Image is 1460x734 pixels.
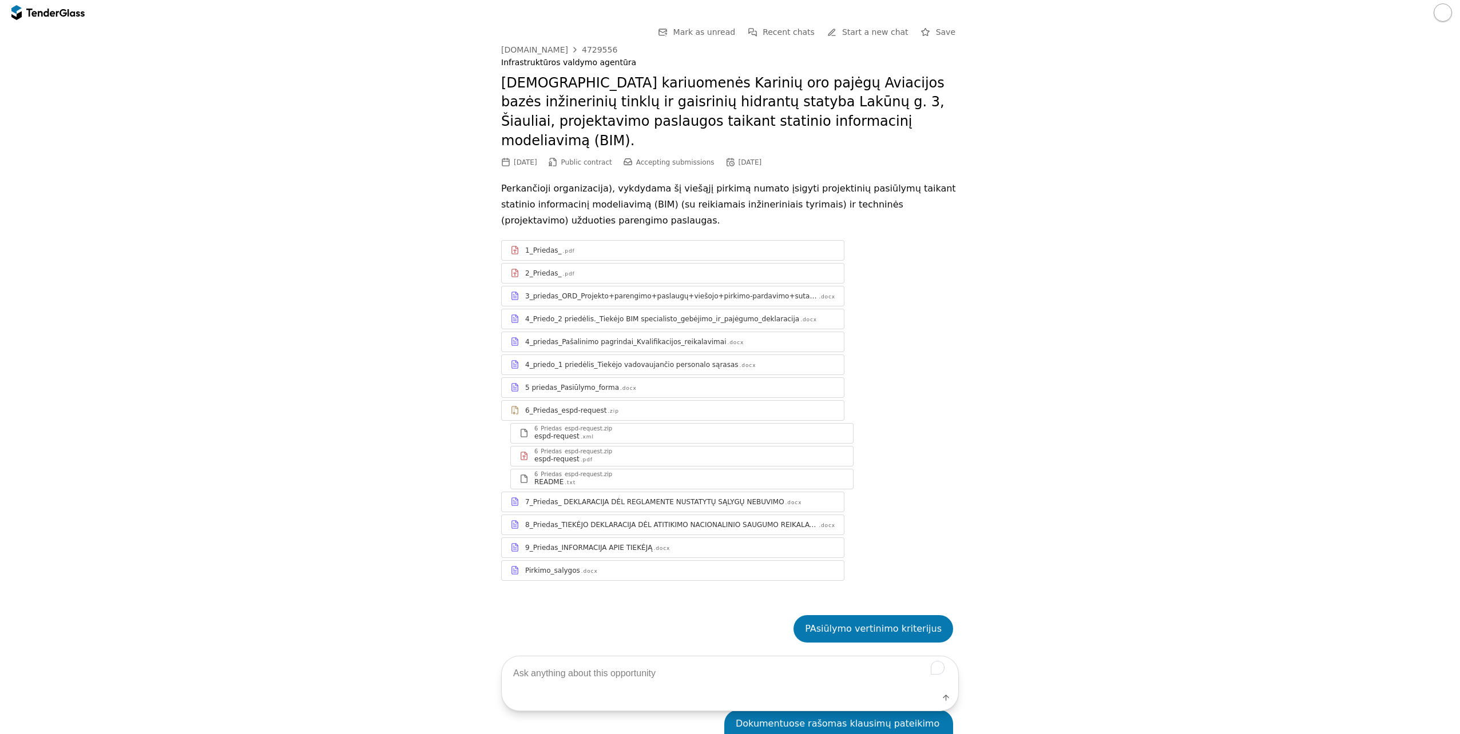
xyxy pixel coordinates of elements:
span: Accepting submissions [636,158,715,166]
a: 4_priedo_1 priedėlis_Tiekėjo vadovaujančio personalo sąrasas.docx [501,354,844,375]
a: 1_Priedas_.pdf [501,240,844,261]
div: 6_Priedas_espd-request [525,406,606,415]
div: espd-request [534,454,580,464]
span: Save [936,27,955,37]
div: .docx [819,522,835,529]
div: PAsiūlymo vertinimo kriterijus [805,621,942,637]
div: README [534,477,564,486]
a: 8_Priedas_TIEKĖJO DEKLARACIJA DĖL ATITIKIMO NACIONALINIO SAUGUMO REIKALAVIMAMS.docx [501,514,844,535]
div: 4_priedas_Pašalinimo pagrindai_Kvalifikacijos_reikalavimai [525,337,726,346]
div: 4_priedo_1 priedėlis_Tiekėjo vadovaujančio personalo sąrasas [525,360,739,369]
span: Recent chats [763,27,815,37]
a: 2_Priedas_.pdf [501,263,844,284]
a: 9_Priedas_INFORMACIJA APIE TIEKĖJĄ.docx [501,537,844,558]
a: 4_priedas_Pašalinimo pagrindai_Kvalifikacijos_reikalavimai.docx [501,332,844,352]
div: .xml [581,433,594,441]
button: Mark as unread [655,25,739,39]
div: [DATE] [514,158,537,166]
div: .docx [740,362,756,369]
div: .docx [727,339,744,346]
a: 4_Priedo_2 priedėlis._Tiekėjo BIM specialisto_gebėjimo_ir_pajėgumo_deklaracija.docx [501,309,844,329]
div: 7_Priedas_ DEKLARACIJA DĖL REGLAMENTE NUSTATYTŲ SĄLYGŲ NEBUVIMO [525,497,784,506]
div: .zip [608,408,618,415]
div: .docx [819,293,835,301]
div: 5 priedas_Pasiūlymo_forma [525,383,619,392]
div: .docx [653,545,670,552]
div: .pdf [581,456,593,464]
a: 5 priedas_Pasiūlymo_forma.docx [501,377,844,398]
a: 6_Priedas_espd-request.zipespd-request.xml [510,423,854,444]
div: [DOMAIN_NAME] [501,46,568,54]
a: 6_Priedas_espd-request.zipREADME.txt [510,469,854,489]
div: .docx [581,568,598,575]
a: 3_priedas_ORD_Projekto+parengimo+paslaugų+viešojo+pirkimo-pardavimo+sutarties+projektas_or_ds.docx [501,286,844,306]
div: .docx [785,499,802,506]
div: 3_priedas_ORD_Projekto+parengimo+paslaugų+viešojo+pirkimo-pardavimo+sutarties+projektas_or_ds [525,292,818,301]
div: 4729556 [582,46,617,54]
button: Save [918,25,959,39]
a: [DOMAIN_NAME]4729556 [501,45,617,54]
button: Recent chats [744,25,818,39]
div: .pdf [563,248,575,255]
div: .pdf [563,270,575,278]
p: Perkančioji organizacija), vykdydama šį viešąjį pirkimą numato įsigyti projektinių pasiūlymų taik... [501,181,959,229]
div: 4_Priedo_2 priedėlis._Tiekėjo BIM specialisto_gebėjimo_ir_pajėgumo_deklaracija [525,314,799,324]
span: Start a new chat [842,27,908,37]
div: 6_Priedas_espd-request.zip [534,426,612,432]
h2: [DEMOGRAPHIC_DATA] kariuomenės Karinių oro pajėgų Aviacijos bazės inžinerinių tinklų ir gaisrinių... [501,74,959,150]
div: Infrastruktūros valdymo agentūra [501,58,959,67]
div: .docx [800,316,817,324]
div: espd-request [534,432,580,441]
div: 2_Priedas_ [525,269,562,278]
a: 6_Priedas_espd-request.zip [501,400,844,421]
a: 7_Priedas_ DEKLARACIJA DĖL REGLAMENTE NUSTATYTŲ SĄLYGŲ NEBUVIMO.docx [501,492,844,512]
div: 1_Priedas_ [525,246,562,255]
div: .docx [620,385,637,392]
a: Start a new chat [824,25,912,39]
a: 6_Priedas_espd-request.zipespd-request.pdf [510,446,854,466]
span: Mark as unread [673,27,736,37]
div: 6_Priedas_espd-request.zip [534,449,612,454]
span: Public contract [561,158,612,166]
div: [DATE] [739,158,762,166]
div: 9_Priedas_INFORMACIJA APIE TIEKĖJĄ [525,543,652,552]
div: Pirkimo_salygos [525,566,580,575]
a: Pirkimo_salygos.docx [501,560,844,581]
div: 8_Priedas_TIEKĖJO DEKLARACIJA DĖL ATITIKIMO NACIONALINIO SAUGUMO REIKALAVIMAMS [525,520,818,529]
textarea: To enrich screen reader interactions, please activate Accessibility in Grammarly extension settings [502,656,958,690]
div: .txt [565,479,576,486]
div: 6_Priedas_espd-request.zip [534,472,612,477]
